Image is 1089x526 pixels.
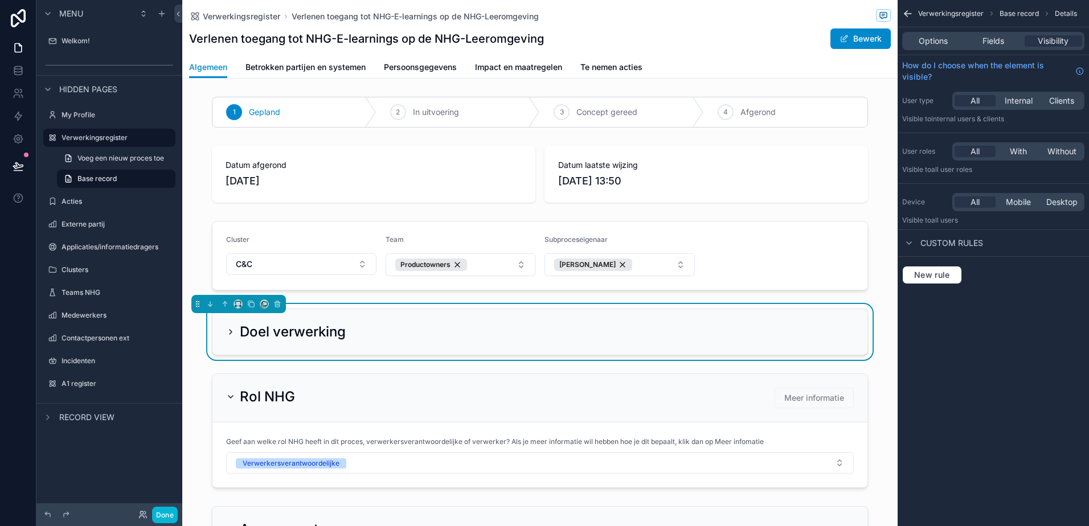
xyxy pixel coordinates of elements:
[43,306,175,324] a: Medewerkers
[919,35,948,47] span: Options
[43,352,175,370] a: Incidenten
[203,11,280,22] span: Verwerkingsregister
[62,356,173,365] label: Incidenten
[580,57,642,80] a: Te nemen acties
[1010,146,1027,157] span: With
[43,375,175,393] a: A1 register
[43,261,175,279] a: Clusters
[1038,35,1068,47] span: Visibility
[902,216,1084,225] p: Visible to
[475,61,562,73] span: Impact en maatregelen
[240,323,346,341] h2: Doel verwerking
[59,8,83,19] span: Menu
[245,61,366,73] span: Betrokken partijen en systemen
[902,114,1084,124] p: Visible to
[62,220,173,229] label: Externe partij
[931,216,958,224] span: all users
[902,60,1071,83] span: How do I choose when the element is visible?
[62,197,173,206] label: Acties
[189,11,280,22] a: Verwerkingsregister
[1006,196,1031,208] span: Mobile
[43,238,175,256] a: Applicaties/informatiedragers
[982,35,1004,47] span: Fields
[43,32,175,50] a: Welkom!
[62,311,173,320] label: Medewerkers
[384,57,457,80] a: Persoonsgegevens
[902,60,1084,83] a: How do I choose when the element is visible?
[580,61,642,73] span: Te nemen acties
[902,165,1084,174] p: Visible to
[43,129,175,147] a: Verwerkingsregister
[43,283,175,302] a: Teams NHG
[830,28,891,49] button: Bewerk
[902,96,948,105] label: User type
[57,149,175,167] a: Voeg een nieuw proces toe
[57,170,175,188] a: Base record
[971,95,980,106] span: All
[931,165,972,174] span: All user roles
[1055,9,1077,18] span: Details
[1047,146,1076,157] span: Without
[43,215,175,233] a: Externe partij
[292,11,539,22] a: Verlenen toegang tot NHG-E-learnings op de NHG-Leeromgeving
[77,174,117,183] span: Base record
[59,412,114,423] span: Record view
[910,270,955,280] span: New rule
[920,237,983,249] span: Custom rules
[62,288,173,297] label: Teams NHG
[77,154,164,163] span: Voeg een nieuw proces toe
[43,106,175,124] a: My Profile
[62,243,173,252] label: Applicaties/informatiedragers
[245,57,366,80] a: Betrokken partijen en systemen
[1000,9,1039,18] span: Base record
[918,9,984,18] span: Verwerkingsregister
[43,192,175,211] a: Acties
[475,57,562,80] a: Impact en maatregelen
[384,61,457,73] span: Persoonsgegevens
[152,507,178,523] button: Done
[62,379,173,388] label: A1 register
[62,36,173,46] label: Welkom!
[1005,95,1033,106] span: Internal
[189,57,227,79] a: Algemeen
[902,198,948,207] label: Device
[62,334,173,343] label: Contactpersonen ext
[931,114,1004,123] span: Internal users & clients
[59,84,117,95] span: Hidden pages
[971,146,980,157] span: All
[62,133,169,142] label: Verwerkingsregister
[1049,95,1074,106] span: Clients
[902,266,962,284] button: New rule
[971,196,980,208] span: All
[1046,196,1078,208] span: Desktop
[43,329,175,347] a: Contactpersonen ext
[902,147,948,156] label: User roles
[62,110,173,120] label: My Profile
[62,265,173,274] label: Clusters
[189,31,544,47] h1: Verlenen toegang tot NHG-E-learnings op de NHG-Leeromgeving
[189,61,227,73] span: Algemeen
